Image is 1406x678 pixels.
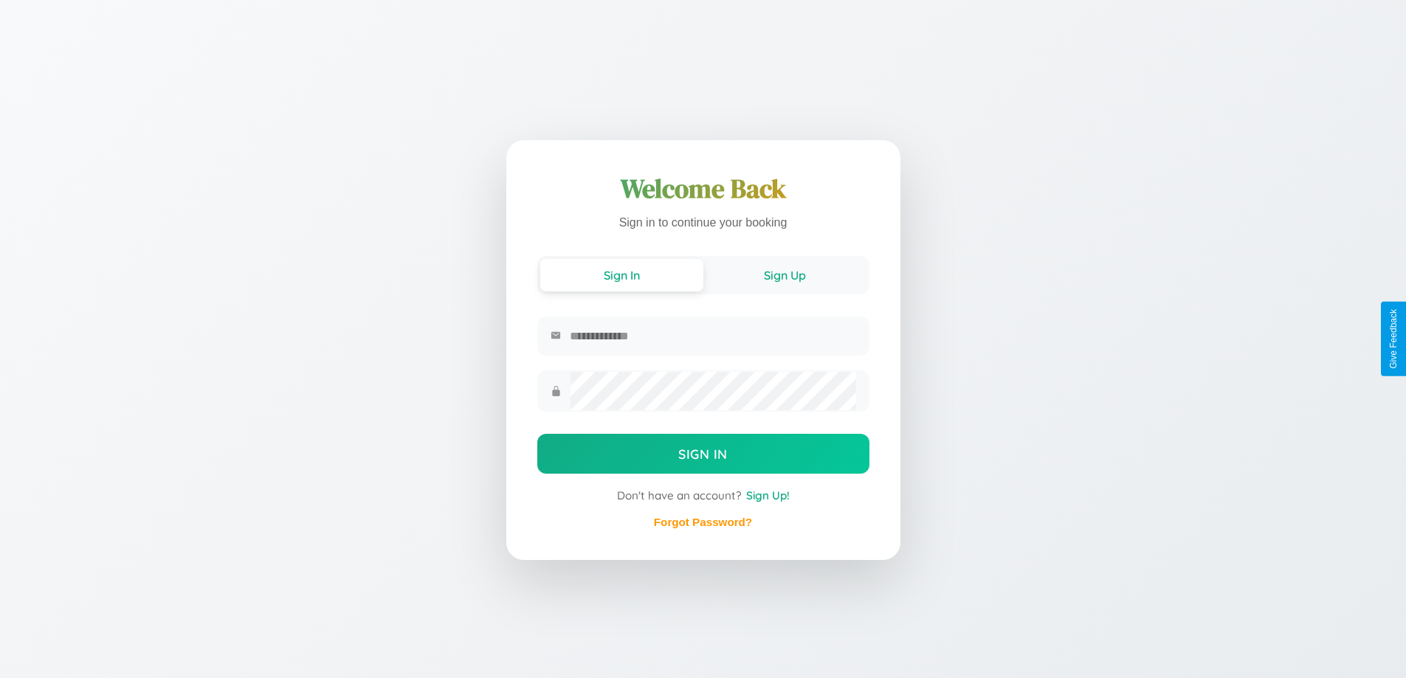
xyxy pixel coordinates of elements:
button: Sign Up [703,259,866,291]
p: Sign in to continue your booking [537,212,869,234]
div: Give Feedback [1388,309,1399,369]
div: Don't have an account? [537,488,869,502]
a: Forgot Password? [654,516,752,528]
button: Sign In [537,434,869,474]
span: Sign Up! [746,488,790,502]
h1: Welcome Back [537,171,869,207]
button: Sign In [540,259,703,291]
